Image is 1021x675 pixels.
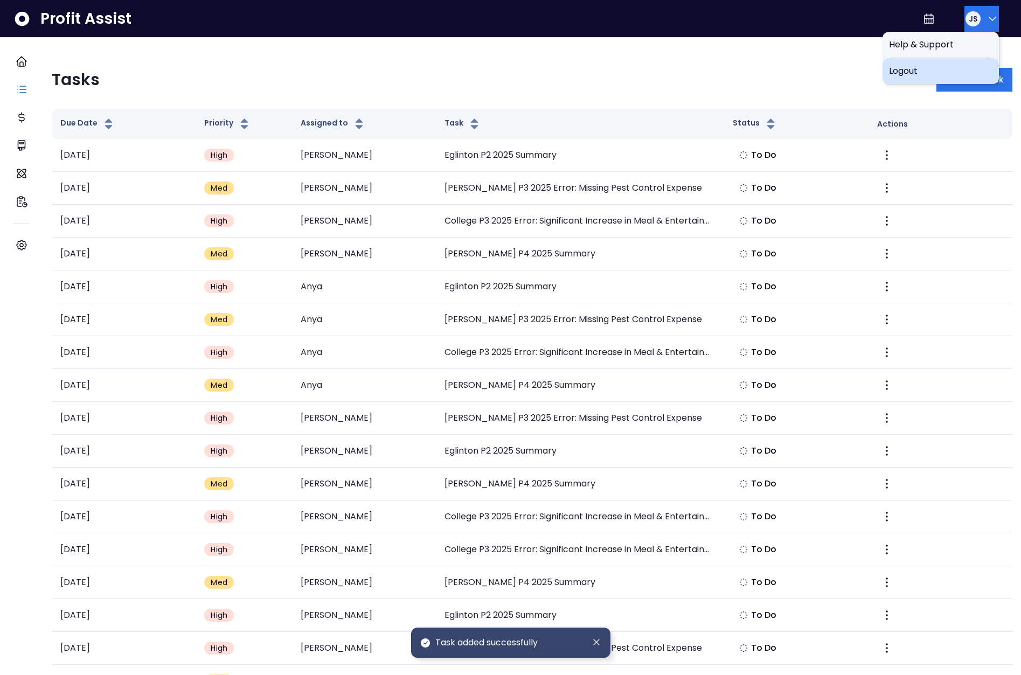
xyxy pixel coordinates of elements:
[211,248,227,259] span: Med
[877,277,897,296] button: More
[591,636,602,648] button: Dismiss
[751,346,777,359] span: To Do
[751,313,777,326] span: To Do
[877,211,897,231] button: More
[211,413,227,423] span: High
[52,205,196,238] td: [DATE]
[292,566,436,599] td: [PERSON_NAME]
[889,38,992,51] span: Help & Support
[751,576,777,589] span: To Do
[889,65,992,78] span: Logout
[52,238,196,270] td: [DATE]
[877,244,897,263] button: More
[739,545,748,554] img: Not yet Started
[751,182,777,194] span: To Do
[204,117,251,130] button: Priority
[292,599,436,632] td: [PERSON_NAME]
[436,205,724,238] td: College P3 2025 Error: Significant Increase in Meal & Entertainment
[869,109,1013,139] th: Actions
[877,474,897,493] button: More
[436,533,724,566] td: College P3 2025 Error: Significant Increase in Meal & Entertainment
[211,511,227,522] span: High
[292,336,436,369] td: Anya
[877,507,897,526] button: More
[52,435,196,468] td: [DATE]
[292,632,436,665] td: [PERSON_NAME]
[751,214,777,227] span: To Do
[739,184,748,192] img: Not yet Started
[211,610,227,621] span: High
[739,151,748,159] img: Not yet Started
[969,13,977,24] span: JS
[52,336,196,369] td: [DATE]
[211,347,227,358] span: High
[52,566,196,599] td: [DATE]
[877,343,897,362] button: More
[739,348,748,357] img: Not yet Started
[739,282,748,291] img: Not yet Started
[436,172,724,205] td: [PERSON_NAME] P3 2025 Error: Missing Pest Control Expense
[877,178,897,198] button: More
[52,369,196,402] td: [DATE]
[211,380,227,391] span: Med
[60,117,115,130] button: Due Date
[292,139,436,172] td: [PERSON_NAME]
[301,117,366,130] button: Assigned to
[52,500,196,533] td: [DATE]
[436,270,724,303] td: Eglinton P2 2025 Summary
[52,402,196,435] td: [DATE]
[292,369,436,402] td: Anya
[436,139,724,172] td: Eglinton P2 2025 Summary
[292,533,436,566] td: [PERSON_NAME]
[292,270,436,303] td: Anya
[52,468,196,500] td: [DATE]
[52,270,196,303] td: [DATE]
[739,644,748,652] img: Not yet Started
[292,402,436,435] td: [PERSON_NAME]
[877,145,897,165] button: More
[436,435,724,468] td: Eglinton P2 2025 Summary
[751,379,777,392] span: To Do
[211,478,227,489] span: Med
[436,566,724,599] td: [PERSON_NAME] P4 2025 Summary
[739,578,748,587] img: Not yet Started
[436,336,724,369] td: College P3 2025 Error: Significant Increase in Meal & Entertainment
[292,435,436,468] td: [PERSON_NAME]
[751,444,777,457] span: To Do
[877,606,897,625] button: More
[52,70,100,89] h2: Tasks
[739,479,748,488] img: Not yet Started
[751,280,777,293] span: To Do
[751,477,777,490] span: To Do
[444,117,481,130] button: Task
[739,414,748,422] img: Not yet Started
[292,468,436,500] td: [PERSON_NAME]
[52,303,196,336] td: [DATE]
[211,446,227,456] span: High
[40,9,131,29] span: Profit Assist
[211,215,227,226] span: High
[877,540,897,559] button: More
[211,544,227,555] span: High
[751,543,777,556] span: To Do
[435,636,538,649] span: Task added successfully
[436,500,724,533] td: College P3 2025 Error: Significant Increase in Meal & Entertainment
[877,441,897,461] button: More
[739,249,748,258] img: Not yet Started
[877,408,897,428] button: More
[52,172,196,205] td: [DATE]
[877,573,897,592] button: More
[211,281,227,292] span: High
[733,117,777,130] button: Status
[739,381,748,389] img: Not yet Started
[739,611,748,620] img: Not yet Started
[877,638,897,658] button: More
[751,412,777,425] span: To Do
[52,533,196,566] td: [DATE]
[739,447,748,455] img: Not yet Started
[211,643,227,653] span: High
[751,247,777,260] span: To Do
[751,149,777,162] span: To Do
[292,238,436,270] td: [PERSON_NAME]
[877,375,897,395] button: More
